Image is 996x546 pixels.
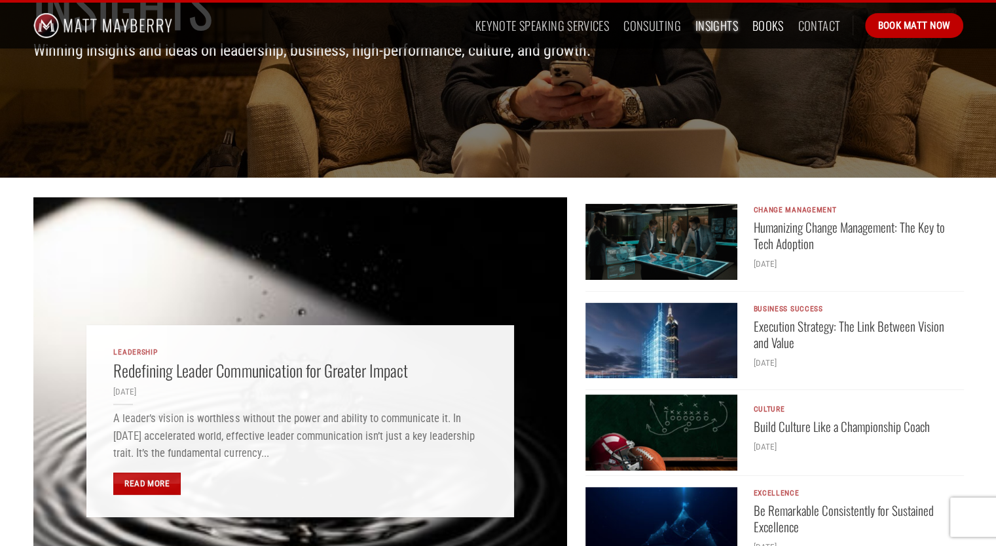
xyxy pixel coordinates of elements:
[113,410,487,463] p: A leader’s vision is worthless without the power and ability to communicate it. In [DATE] acceler...
[753,419,929,435] a: Build Culture Like a Championship Coach
[753,305,948,314] p: Business Success
[753,503,948,536] a: Be Remarkable Consistently for Sustained Excellence
[113,385,487,399] div: [DATE]
[877,18,950,33] span: Book Matt Now
[585,204,737,280] img: tech adoption
[113,348,487,357] p: Leadership
[623,14,681,37] a: Consulting
[475,14,609,37] a: Keynote Speaking Services
[753,356,948,370] div: [DATE]
[695,14,738,37] a: Insights
[753,257,948,271] div: [DATE]
[753,440,948,454] div: [DATE]
[113,360,407,381] a: Redefining Leader Communication for Greater Impact
[753,206,948,215] p: Change Management
[33,3,173,49] img: Matt Mayberry
[33,38,963,63] p: Winning insights and ideas on leadership, business, high-performance, culture, and growth.
[585,303,737,379] img: execution strategy
[865,13,963,38] a: Book Matt Now
[753,489,948,498] p: Excellence
[113,473,180,495] a: Read More
[752,14,784,37] a: Books
[798,14,841,37] a: Contact
[753,405,948,414] p: Culture
[585,395,737,471] img: build culture
[753,220,948,252] a: Humanizing Change Management: The Key to Tech Adoption
[753,319,948,351] a: Execution Strategy: The Link Between Vision and Value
